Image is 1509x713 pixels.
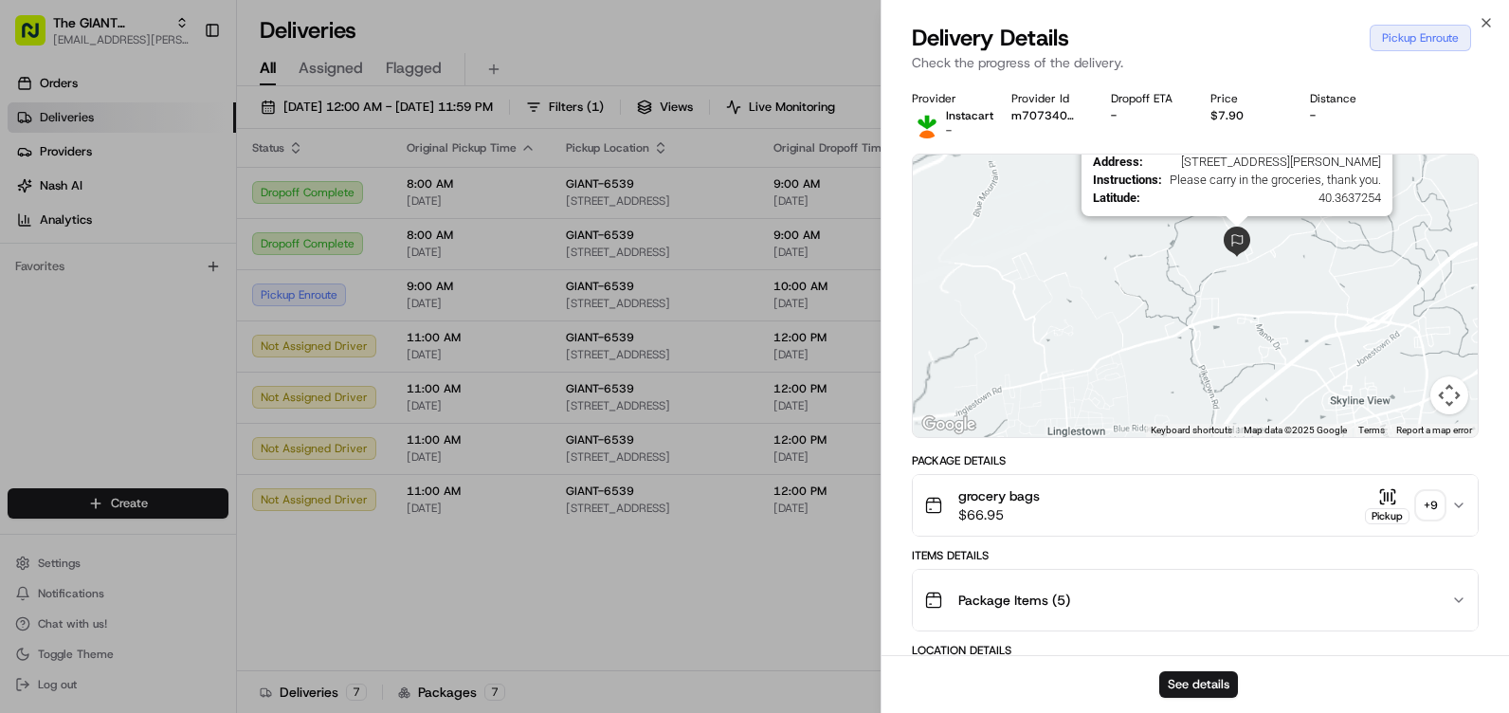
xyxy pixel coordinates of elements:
p: Check the progress of the delivery. [912,53,1479,72]
img: Nash [19,19,57,57]
div: - [1310,108,1379,123]
span: Delivery Details [912,23,1069,53]
span: Map data ©2025 Google [1244,425,1347,435]
div: Dropoff ETA [1111,91,1180,106]
span: 40.3637254 [1148,191,1381,205]
p: Welcome 👋 [19,76,345,106]
button: Start new chat [322,187,345,210]
div: - [1111,108,1180,123]
div: $7.90 [1210,108,1280,123]
span: Please carry in the groceries, thank you. [1170,173,1381,187]
span: - [946,123,952,138]
a: Terms (opens in new tab) [1358,425,1385,435]
img: 1736555255976-a54dd68f-1ca7-489b-9aae-adbdc363a1c4 [19,181,53,215]
div: We're available if you need us! [64,200,240,215]
span: $66.95 [958,505,1040,524]
span: Instructions : [1093,173,1162,187]
button: Pickup [1365,487,1409,524]
div: Package Details [912,453,1479,468]
div: Items Details [912,548,1479,563]
a: Report a map error [1396,425,1472,435]
span: Address : [1093,155,1143,169]
span: Latitude : [1093,191,1140,205]
div: 📗 [19,277,34,292]
span: [STREET_ADDRESS][PERSON_NAME] [1151,155,1381,169]
button: Package Items (5) [913,570,1478,631]
span: Pylon [189,321,229,336]
div: Provider [912,91,981,106]
img: profile_instacart_ahold_partner.png [912,108,942,138]
a: 💻API Documentation [153,267,312,302]
div: + 9 [1417,492,1444,519]
div: Distance [1310,91,1379,106]
div: Pickup [1365,508,1409,524]
button: m707340535 [1011,108,1081,123]
div: Provider Id [1011,91,1081,106]
span: Instacart [946,108,993,123]
button: grocery bags$66.95Pickup+9 [913,475,1478,536]
div: 💻 [160,277,175,292]
span: grocery bags [958,486,1040,505]
a: Powered byPylon [134,320,229,336]
div: Price [1210,91,1280,106]
div: Location Details [912,643,1479,658]
span: Knowledge Base [38,275,145,294]
a: Open this area in Google Maps (opens a new window) [918,412,980,437]
button: Map camera controls [1430,376,1468,414]
button: Pickup+9 [1365,487,1444,524]
span: Package Items ( 5 ) [958,591,1070,610]
button: Keyboard shortcuts [1151,424,1232,437]
a: 📗Knowledge Base [11,267,153,302]
img: Google [918,412,980,437]
button: See details [1159,671,1238,698]
input: Clear [49,122,313,142]
div: Start new chat [64,181,311,200]
span: API Documentation [179,275,304,294]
